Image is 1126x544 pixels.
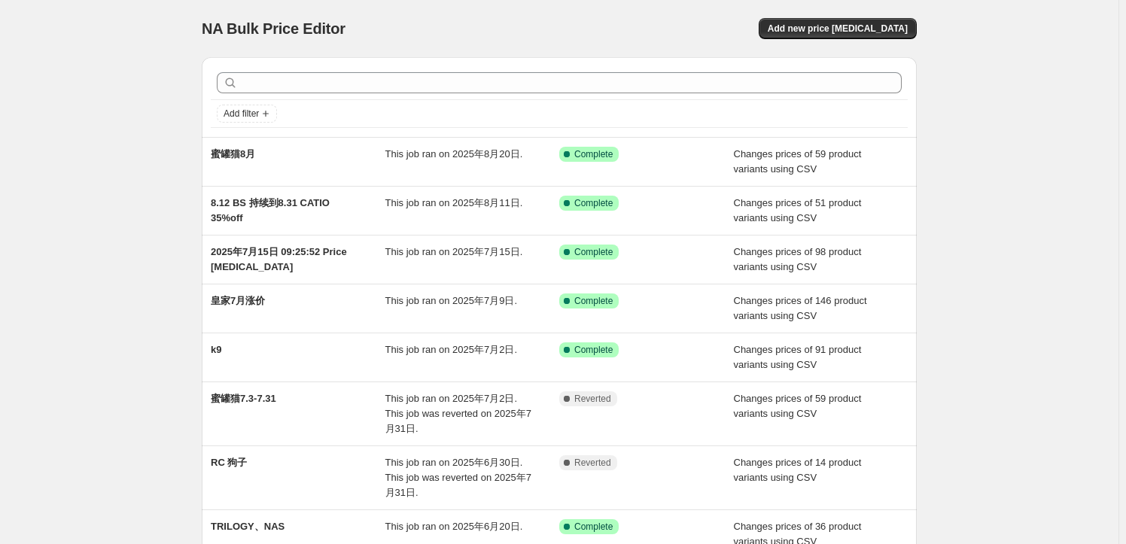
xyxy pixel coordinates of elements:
span: Changes prices of 51 product variants using CSV [734,197,862,223]
span: This job ran on 2025年8月20日. [385,148,523,160]
span: Complete [574,197,613,209]
span: 皇家7月涨价 [211,295,265,306]
span: Add filter [224,108,259,120]
span: 8.12 BS 持续到8.31 CATIO 35%off [211,197,330,223]
span: Changes prices of 59 product variants using CSV [734,148,862,175]
span: Complete [574,295,613,307]
span: Changes prices of 91 product variants using CSV [734,344,862,370]
span: RC 狗子 [211,457,247,468]
span: Changes prices of 146 product variants using CSV [734,295,867,321]
span: 蜜罐猫8月 [211,148,255,160]
button: Add filter [217,105,277,123]
span: Complete [574,148,613,160]
span: Changes prices of 98 product variants using CSV [734,246,862,272]
span: This job ran on 2025年7月2日. This job was reverted on 2025年7月31日. [385,393,531,434]
span: Complete [574,521,613,533]
span: This job ran on 2025年7月15日. [385,246,523,257]
button: Add new price [MEDICAL_DATA] [759,18,917,39]
span: This job ran on 2025年6月30日. This job was reverted on 2025年7月31日. [385,457,531,498]
span: k9 [211,344,221,355]
span: Complete [574,246,613,258]
span: Changes prices of 14 product variants using CSV [734,457,862,483]
span: This job ran on 2025年6月20日. [385,521,523,532]
span: NA Bulk Price Editor [202,20,345,37]
span: Complete [574,344,613,356]
span: 2025年7月15日 09:25:52 Price [MEDICAL_DATA] [211,246,347,272]
span: Reverted [574,457,611,469]
span: TRILOGY、NAS [211,521,285,532]
span: 蜜罐猫7.3-7.31 [211,393,276,404]
span: This job ran on 2025年7月2日. [385,344,518,355]
span: Changes prices of 59 product variants using CSV [734,393,862,419]
span: This job ran on 2025年8月11日. [385,197,523,208]
span: This job ran on 2025年7月9日. [385,295,518,306]
span: Reverted [574,393,611,405]
span: Add new price [MEDICAL_DATA] [768,23,908,35]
